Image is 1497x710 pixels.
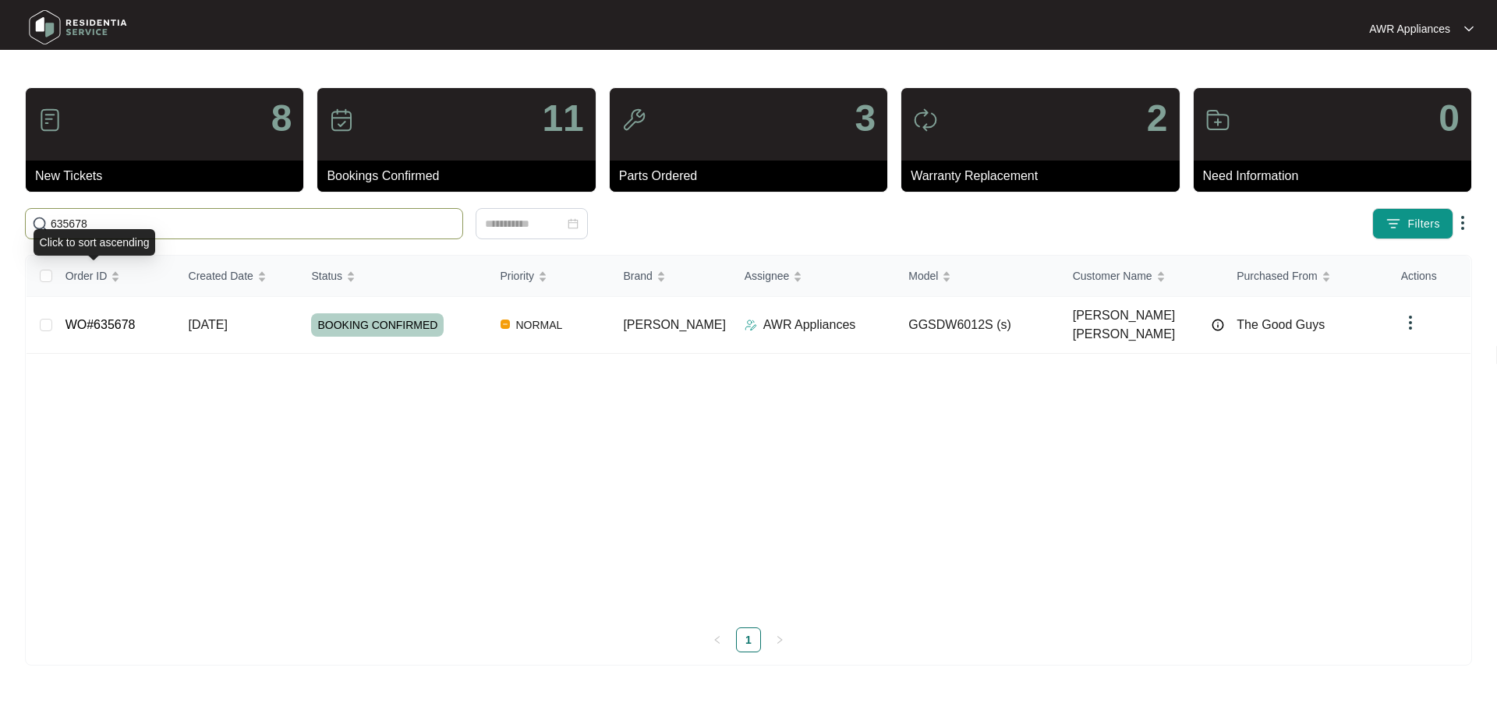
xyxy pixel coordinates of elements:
p: Parts Ordered [619,167,887,185]
span: [PERSON_NAME] [PERSON_NAME] [1073,306,1205,344]
li: 1 [736,627,761,652]
img: Assigner Icon [745,319,757,331]
p: Warranty Replacement [911,167,1179,185]
p: AWR Appliances [1369,21,1450,37]
img: icon [913,108,938,132]
p: AWR Appliances [763,316,856,334]
p: 11 [542,100,583,137]
img: icon [329,108,354,132]
span: Priority [501,267,535,284]
th: Actions [1389,256,1470,297]
th: Order ID [53,256,176,297]
img: Vercel Logo [501,320,510,329]
p: 0 [1439,100,1460,137]
span: NORMAL [510,316,569,334]
img: dropdown arrow [1401,313,1420,332]
img: icon [37,108,62,132]
span: Customer Name [1073,267,1152,284]
span: Model [908,267,938,284]
p: 3 [855,100,876,137]
th: Priority [488,256,611,297]
span: left [713,635,722,645]
img: search-icon [32,216,48,231]
span: [PERSON_NAME] [623,318,726,331]
li: Previous Page [705,627,730,652]
img: Info icon [1212,319,1224,331]
p: 8 [271,100,292,137]
th: Model [896,256,1060,297]
th: Brand [610,256,731,297]
th: Customer Name [1060,256,1225,297]
img: residentia service logo [23,4,133,51]
span: right [775,635,784,645]
span: Created Date [189,267,253,284]
div: Click to sort ascending [34,229,156,256]
li: Next Page [767,627,792,652]
th: Purchased From [1224,256,1389,297]
span: [DATE] [189,318,228,331]
span: Assignee [745,267,790,284]
th: Assignee [732,256,897,297]
span: BOOKING CONFIRMED [311,313,444,337]
button: filter iconFilters [1372,208,1453,239]
button: right [767,627,792,652]
span: Purchased From [1237,267,1317,284]
img: icon [621,108,646,132]
img: dropdown arrow [1453,214,1472,232]
th: Status [299,256,487,297]
td: GGSDW6012S (s) [896,297,1060,354]
p: New Tickets [35,167,303,185]
button: left [705,627,730,652]
span: Brand [623,267,652,284]
span: The Good Guys [1237,318,1325,331]
p: Bookings Confirmed [327,167,595,185]
img: dropdown arrow [1464,25,1474,33]
p: 2 [1147,100,1168,137]
th: Created Date [176,256,299,297]
span: Status [311,267,342,284]
img: filter icon [1386,216,1401,231]
a: 1 [737,628,760,652]
span: Filters [1407,216,1440,232]
img: icon [1205,108,1230,132]
input: Search by Order Id, Assignee Name, Customer Name, Brand and Model [51,215,456,232]
span: Order ID [65,267,108,284]
p: Need Information [1203,167,1471,185]
a: WO#635678 [65,318,136,331]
